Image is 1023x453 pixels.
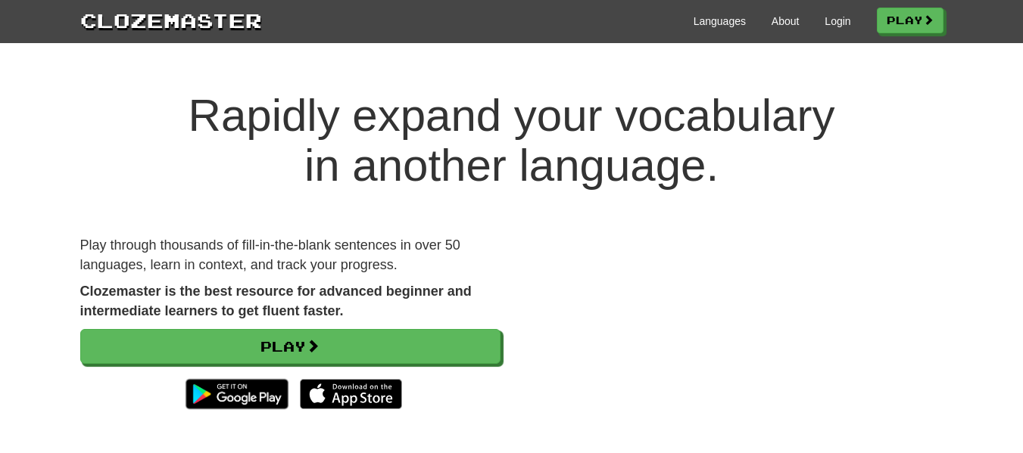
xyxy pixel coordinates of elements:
img: Get it on Google Play [178,371,295,417]
a: About [772,14,800,29]
strong: Clozemaster is the best resource for advanced beginner and intermediate learners to get fluent fa... [80,284,472,318]
a: Clozemaster [80,6,262,34]
a: Languages [694,14,746,29]
p: Play through thousands of fill-in-the-blank sentences in over 50 languages, learn in context, and... [80,236,501,275]
a: Play [80,329,501,364]
img: Download_on_the_App_Store_Badge_US-UK_135x40-25178aeef6eb6b83b96f5f2d004eda3bffbb37122de64afbaef7... [300,379,402,409]
a: Login [825,14,850,29]
a: Play [877,8,943,33]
